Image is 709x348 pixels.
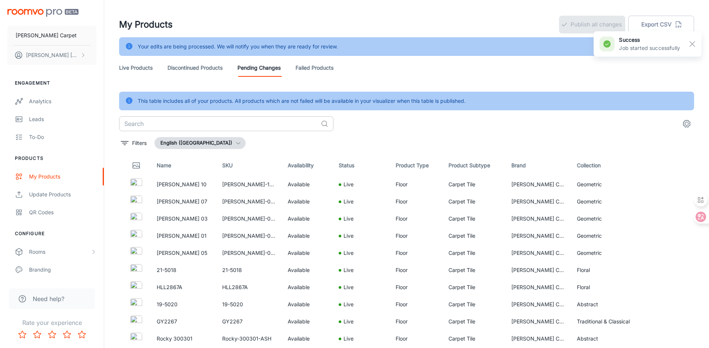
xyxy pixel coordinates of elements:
th: SKU [216,155,282,176]
a: Failed Products [296,59,333,77]
p: [PERSON_NAME] 03 [157,215,210,223]
td: Available [282,313,333,330]
td: Floral [571,279,636,296]
p: HLL2867A [157,283,210,291]
td: Geometric [571,210,636,227]
p: Live [344,283,354,291]
a: Pending Changes [237,59,281,77]
td: Floor [390,313,443,330]
span: Need help? [33,294,64,303]
td: Geometric [571,227,636,244]
div: My Products [29,173,96,181]
p: Live [344,317,354,326]
td: Available [282,227,333,244]
td: 21-5018 [216,262,282,279]
div: Update Products [29,190,96,199]
td: [PERSON_NAME]-10-ASH [216,176,282,193]
th: Name [151,155,216,176]
td: Carpet Tile [443,193,505,210]
td: [PERSON_NAME]-01-BK [216,227,282,244]
button: settings [679,116,694,131]
p: [PERSON_NAME] 10 [157,180,210,189]
td: [PERSON_NAME] Carpet [505,176,571,193]
h1: My Products [119,18,173,31]
td: Available [282,330,333,347]
td: Abstract [571,330,636,347]
td: Carpet Tile [443,176,505,193]
p: [PERSON_NAME] 01 [157,232,210,240]
th: Status [333,155,390,176]
td: [PERSON_NAME] Carpet [505,330,571,347]
td: [PERSON_NAME] Carpet [505,193,571,210]
p: Live [344,232,354,240]
td: Geometric [571,176,636,193]
p: GY2267 [157,317,210,326]
div: To-do [29,133,96,141]
td: Floor [390,262,443,279]
td: Floor [390,330,443,347]
th: Product Subtype [443,155,505,176]
a: Live Products [119,59,153,77]
td: Geometric [571,244,636,262]
button: Rate 4 star [60,327,74,342]
p: Live [344,266,354,274]
p: Job started successfully [619,44,680,52]
div: Branding [29,266,96,274]
td: Carpet Tile [443,279,505,296]
p: 19-5020 [157,300,210,309]
div: This table includes all of your products. All products which are not failed will be available in ... [138,94,466,108]
th: Collection [571,155,636,176]
td: [PERSON_NAME] Carpet [505,279,571,296]
td: Floor [390,227,443,244]
td: Available [282,244,333,262]
p: Live [344,249,354,257]
img: Roomvo PRO Beta [7,9,79,17]
button: [PERSON_NAME] [PERSON_NAME] [7,45,96,65]
th: Availability [282,155,333,176]
td: HLL2867A [216,279,282,296]
td: Available [282,296,333,313]
p: Rate your experience [6,318,98,327]
td: Rocky-300301-ASH [216,330,282,347]
td: Available [282,193,333,210]
td: [PERSON_NAME] Carpet [505,227,571,244]
svg: Thumbnail [132,161,141,170]
td: [PERSON_NAME] Carpet [505,313,571,330]
p: Live [344,180,354,189]
p: [PERSON_NAME] [PERSON_NAME] [26,51,79,59]
td: Geometric [571,193,636,210]
button: filter [119,137,148,149]
td: [PERSON_NAME] Carpet [505,296,571,313]
td: Carpet Tile [443,296,505,313]
td: Floor [390,279,443,296]
button: Rate 3 star [45,327,60,342]
td: Available [282,262,333,279]
p: Live [344,335,354,343]
td: Available [282,210,333,227]
button: Rate 2 star [30,327,45,342]
td: Carpet Tile [443,262,505,279]
div: Your edits are being processed. We will notify you when they are ready for review. [138,39,338,54]
td: Carpet Tile [443,244,505,262]
button: English ([GEOGRAPHIC_DATA]) [154,137,246,149]
td: Available [282,279,333,296]
p: Rocky 300301 [157,335,210,343]
td: Floor [390,176,443,193]
a: Discontinued Products [167,59,223,77]
td: [PERSON_NAME]-03-MONO [216,210,282,227]
th: Brand [505,155,571,176]
td: [PERSON_NAME] Carpet [505,244,571,262]
td: [PERSON_NAME]-05-RAN [216,244,282,262]
td: Floor [390,296,443,313]
input: Search [119,116,318,131]
p: Live [344,300,354,309]
h6: success [619,36,680,44]
p: [PERSON_NAME] Carpet [16,31,77,39]
button: Rate 1 star [15,327,30,342]
td: Carpet Tile [443,210,505,227]
td: [PERSON_NAME] Carpet [505,210,571,227]
div: Leads [29,115,96,123]
p: Filters [132,139,147,147]
td: Traditional & Classical [571,313,636,330]
p: [PERSON_NAME] 05 [157,249,210,257]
